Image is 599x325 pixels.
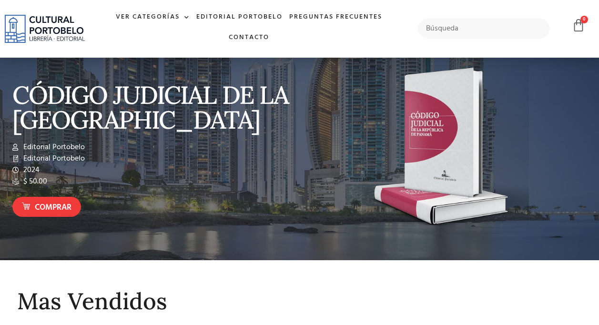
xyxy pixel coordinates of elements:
input: Búsqueda [418,19,550,39]
span: Comprar [35,202,71,214]
span: 2024 [21,164,40,176]
span: $ 50.00 [21,176,47,187]
a: Ver Categorías [112,7,193,28]
h2: Mas Vendidos [17,289,582,314]
a: Editorial Portobelo [193,7,286,28]
span: Editorial Portobelo [21,153,85,164]
a: Preguntas frecuentes [286,7,386,28]
span: 0 [580,16,588,23]
a: 0 [572,19,585,32]
a: Contacto [225,28,273,48]
p: CÓDIGO JUDICIAL DE LA [GEOGRAPHIC_DATA] [12,82,295,132]
span: Editorial Portobelo [21,142,85,153]
a: Comprar [12,197,81,217]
